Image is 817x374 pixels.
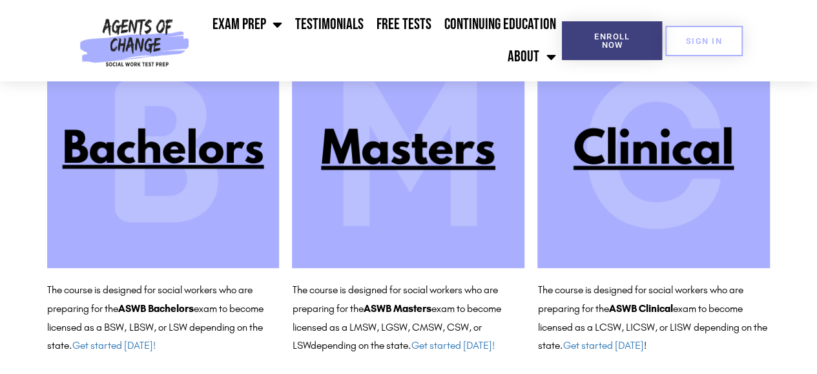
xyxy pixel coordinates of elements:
[289,8,370,41] a: Testimonials
[537,281,770,355] p: The course is designed for social workers who are preparing for the exam to become licensed as a ...
[72,339,156,351] a: Get started [DATE]!
[686,37,722,45] span: SIGN IN
[310,339,494,351] span: depending on the state.
[501,41,562,73] a: About
[194,8,562,73] nav: Menu
[206,8,289,41] a: Exam Prep
[563,339,643,351] a: Get started [DATE]
[583,32,641,49] span: Enroll Now
[559,339,646,351] span: . !
[118,302,194,315] b: ASWB Bachelors
[562,21,662,60] a: Enroll Now
[438,8,562,41] a: Continuing Education
[411,339,494,351] a: Get started [DATE]!
[363,302,431,315] b: ASWB Masters
[47,281,280,355] p: The course is designed for social workers who are preparing for the exam to become licensed as a ...
[292,281,524,355] p: The course is designed for social workers who are preparing for the exam to become licensed as a ...
[665,26,743,56] a: SIGN IN
[608,302,672,315] b: ASWB Clinical
[370,8,438,41] a: Free Tests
